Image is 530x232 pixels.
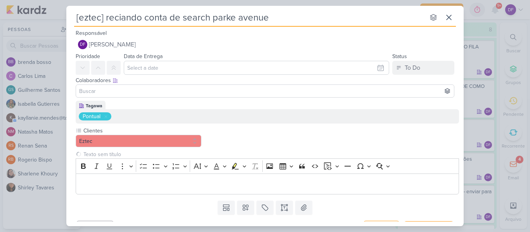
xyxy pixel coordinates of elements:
[76,76,454,84] div: Colaboradores
[83,127,201,135] label: Clientes
[78,86,452,96] input: Buscar
[76,53,100,60] label: Prioridade
[82,150,459,158] input: Texto sem título
[76,135,201,147] button: Eztec
[76,174,459,195] div: Editor editing area: main
[78,40,87,49] div: Diego Freitas
[76,30,107,36] label: Responsável
[83,112,100,120] div: Pontual
[392,61,454,75] button: To Do
[80,43,85,47] p: DF
[405,63,420,72] div: To Do
[89,40,136,49] span: [PERSON_NAME]
[124,61,389,75] input: Select a date
[74,10,425,24] input: Kard Sem Título
[76,158,459,174] div: Editor toolbar
[392,53,407,60] label: Status
[86,102,102,109] div: Tagawa
[124,53,163,60] label: Data de Entrega
[76,38,454,52] button: DF [PERSON_NAME]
